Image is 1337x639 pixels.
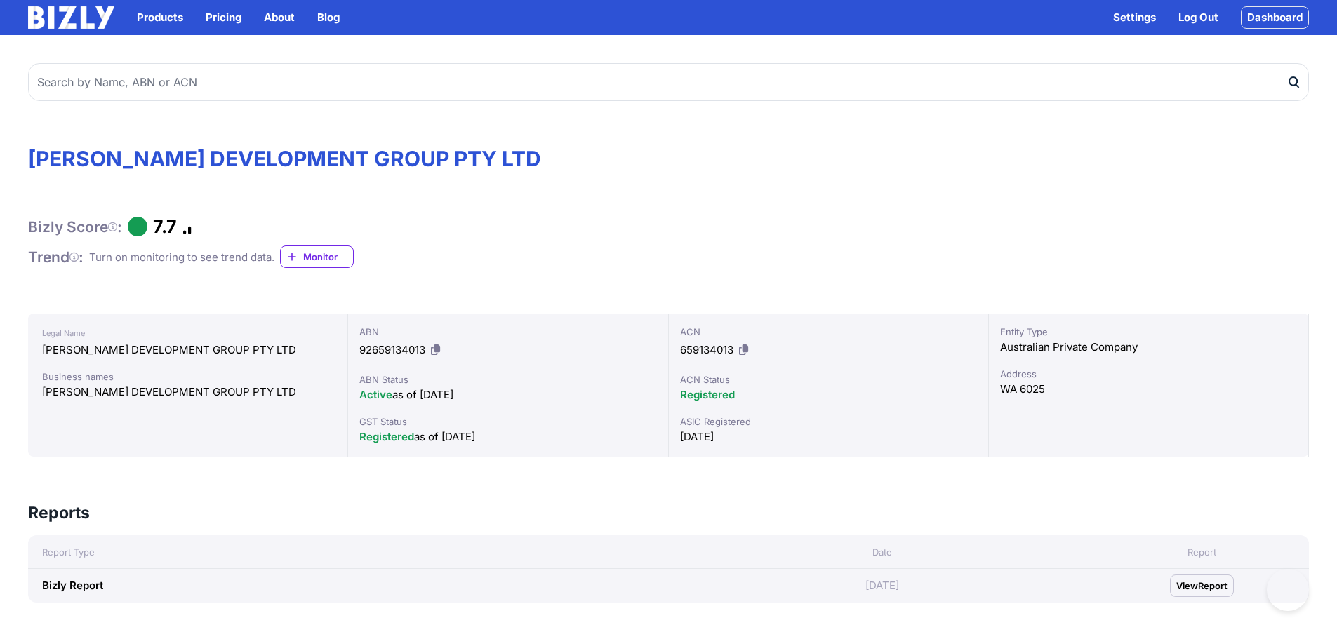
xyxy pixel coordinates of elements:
[359,325,656,339] div: ABN
[28,217,122,236] h1: Bizly Score :
[680,415,977,429] div: ASIC Registered
[359,430,414,443] span: Registered
[89,249,274,266] div: Turn on monitoring to see trend data.
[359,429,656,445] div: as of [DATE]
[28,248,84,267] h1: Trend :
[42,384,333,401] div: [PERSON_NAME] DEVELOPMENT GROUP PTY LTD
[1170,574,1234,597] a: View Report
[1178,9,1218,26] a: Log Out
[680,429,977,445] div: [DATE]
[1113,9,1156,26] a: Settings
[42,325,333,342] div: Legal Name
[28,146,1309,171] h1: [PERSON_NAME] DEVELOPMENT GROUP PTY LTD
[303,250,353,264] span: Monitor
[1000,381,1297,398] div: WA 6025
[1000,367,1297,381] div: Address
[680,388,735,401] span: Registered
[28,502,90,524] h3: Reports
[359,388,392,401] span: Active
[1198,579,1228,593] span: Report
[359,386,656,403] div: as of [DATE]
[42,342,333,358] div: [PERSON_NAME] DEVELOPMENT GROUP PTY LTD
[1096,545,1309,559] div: Report
[680,343,733,356] span: 659134013
[42,370,333,384] div: Business names
[153,216,177,237] h1: 7.7
[206,9,241,26] a: Pricing
[137,9,183,26] button: Products
[264,9,295,26] a: About
[680,325,977,339] div: ACN
[1000,339,1297,356] div: Australian Private Company
[1176,579,1198,593] span: View
[359,372,656,386] div: ABN Status
[280,245,354,268] a: Monitor
[42,579,103,592] a: Bizly Report
[1000,325,1297,339] div: Entity Type
[680,372,977,386] div: ACN Status
[669,545,1096,559] div: Date
[359,415,656,429] div: GST Status
[359,343,425,356] span: 92659134013
[1241,6,1309,29] a: Dashboard
[317,9,340,26] a: Blog
[28,545,669,559] div: Report Type
[1267,569,1309,611] iframe: Toggle Customer Support
[669,577,1096,594] div: [DATE]
[28,63,1309,101] input: Search by Name, ABN or ACN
